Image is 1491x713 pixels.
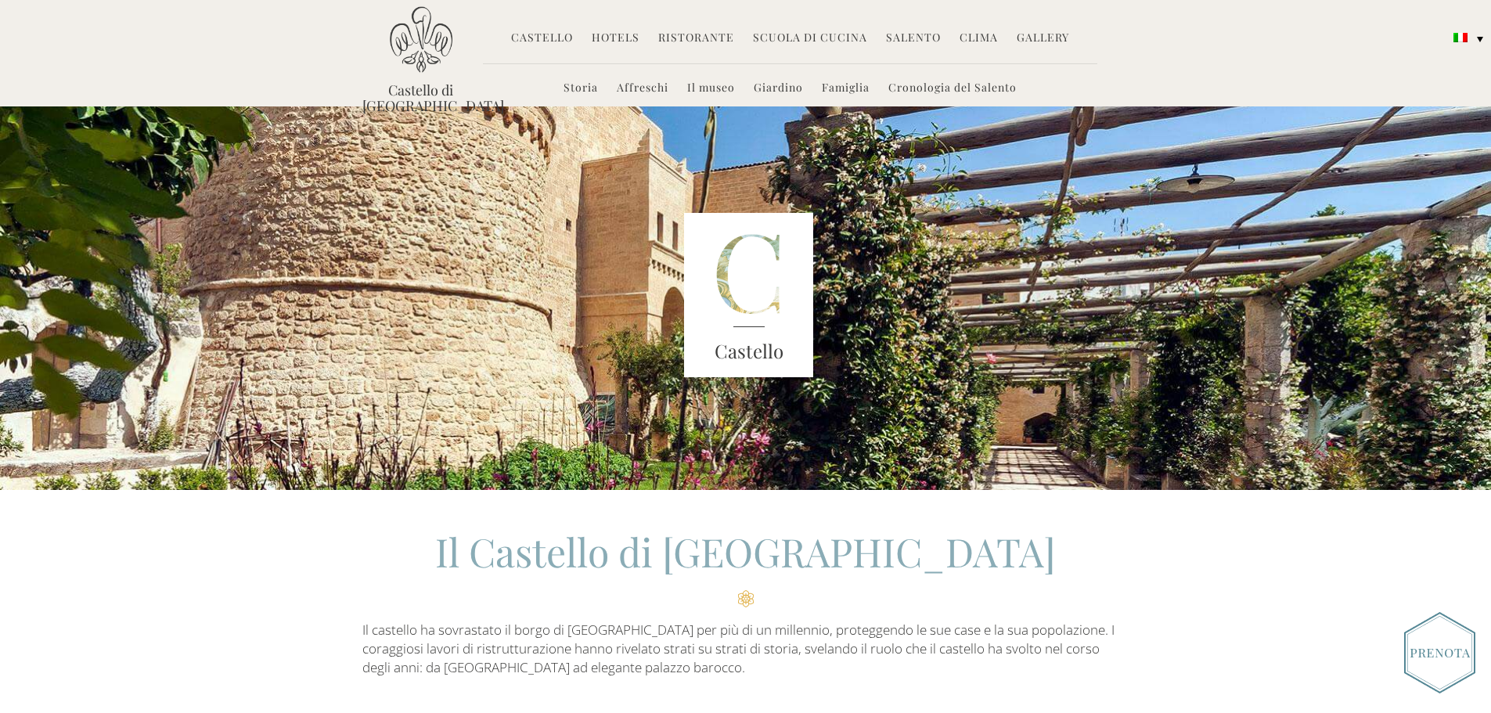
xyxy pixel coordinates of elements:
h2: Il Castello di [GEOGRAPHIC_DATA] [362,525,1129,607]
a: Famiglia [822,80,870,98]
p: Il castello ha sovrastato il borgo di [GEOGRAPHIC_DATA] per più di un millennio, proteggendo le s... [362,621,1129,678]
h3: Castello [684,337,814,366]
a: Hotels [592,30,639,48]
a: Il museo [687,80,735,98]
img: Book_Button_Italian.png [1404,612,1475,693]
img: Italiano [1453,33,1468,42]
a: Ristorante [658,30,734,48]
a: Scuola di Cucina [753,30,867,48]
img: Castello di Ugento [390,6,452,73]
a: Clima [960,30,998,48]
a: Giardino [754,80,803,98]
a: Castello di [GEOGRAPHIC_DATA] [362,82,480,113]
a: Castello [511,30,573,48]
a: Affreschi [617,80,668,98]
a: Gallery [1017,30,1069,48]
a: Cronologia del Salento [888,80,1017,98]
a: Storia [564,80,598,98]
a: Salento [886,30,941,48]
img: castle-letter.png [684,213,814,377]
